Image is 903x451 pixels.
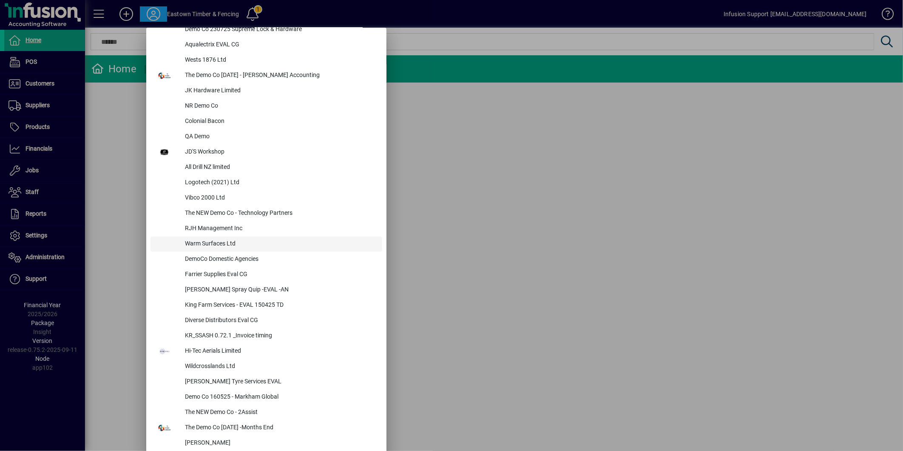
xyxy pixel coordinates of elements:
[178,436,382,451] div: [PERSON_NAME]
[150,206,382,221] button: The NEW Demo Co - Technology Partners
[178,298,382,313] div: King Farm Services - EVAL 150425 TD
[150,114,382,129] button: Colonial Bacon
[178,99,382,114] div: NR Demo Co
[150,436,382,451] button: [PERSON_NAME]
[150,283,382,298] button: [PERSON_NAME] Spray Quip -EVAL -AN
[150,22,382,37] button: Demo Co 230725 Supreme Lock & Hardware
[150,99,382,114] button: NR Demo Co
[178,175,382,191] div: Logotech (2021) Ltd
[150,344,382,359] button: Hi-Tec Aerials Limited
[150,68,382,83] button: The Demo Co [DATE] - [PERSON_NAME] Accounting
[178,390,382,405] div: Demo Co 160525 - Markham Global
[178,68,382,83] div: The Demo Co [DATE] - [PERSON_NAME] Accounting
[178,283,382,298] div: [PERSON_NAME] Spray Quip -EVAL -AN
[150,359,382,374] button: Wildcrosslands Ltd
[178,374,382,390] div: [PERSON_NAME] Tyre Services EVAL
[178,252,382,267] div: DemoCo Domestic Agencies
[150,191,382,206] button: Vibco 2000 Ltd
[178,22,382,37] div: Demo Co 230725 Supreme Lock & Hardware
[150,252,382,267] button: DemoCo Domestic Agencies
[150,129,382,145] button: QA Demo
[150,267,382,283] button: Farrier Supplies Eval CG
[150,405,382,420] button: The NEW Demo Co - 2Assist
[178,83,382,99] div: JK Hardware Limited
[178,160,382,175] div: All Drill NZ limited
[150,160,382,175] button: All Drill NZ limited
[150,145,382,160] button: JD'S Workshop
[178,145,382,160] div: JD'S Workshop
[150,53,382,68] button: Wests 1876 Ltd
[178,191,382,206] div: Vibco 2000 Ltd
[178,344,382,359] div: Hi-Tec Aerials Limited
[150,237,382,252] button: Warm Surfaces Ltd
[178,221,382,237] div: RJH Management Inc
[150,37,382,53] button: Aqualectrix EVAL CG
[178,267,382,283] div: Farrier Supplies Eval CG
[150,420,382,436] button: The Demo Co [DATE] -Months End
[178,206,382,221] div: The NEW Demo Co - Technology Partners
[150,390,382,405] button: Demo Co 160525 - Markham Global
[150,83,382,99] button: JK Hardware Limited
[150,374,382,390] button: [PERSON_NAME] Tyre Services EVAL
[178,129,382,145] div: QA Demo
[178,328,382,344] div: KR_SSASH 0.72.1 _Invoice timing
[178,37,382,53] div: Aqualectrix EVAL CG
[150,175,382,191] button: Logotech (2021) Ltd
[150,221,382,237] button: RJH Management Inc
[178,313,382,328] div: Diverse Distributors Eval CG
[150,313,382,328] button: Diverse Distributors Eval CG
[178,53,382,68] div: Wests 1876 Ltd
[150,328,382,344] button: KR_SSASH 0.72.1 _Invoice timing
[178,359,382,374] div: Wildcrosslands Ltd
[178,114,382,129] div: Colonial Bacon
[178,237,382,252] div: Warm Surfaces Ltd
[178,405,382,420] div: The NEW Demo Co - 2Assist
[178,420,382,436] div: The Demo Co [DATE] -Months End
[150,298,382,313] button: King Farm Services - EVAL 150425 TD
